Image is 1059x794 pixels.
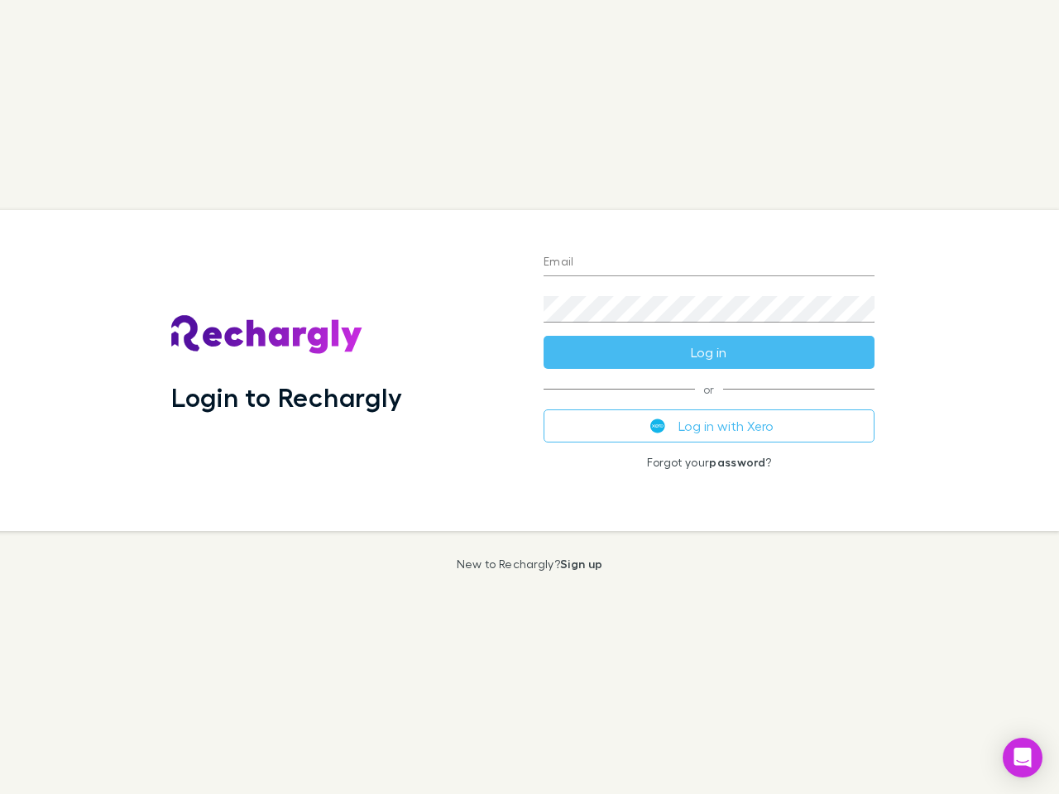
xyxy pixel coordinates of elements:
button: Log in [544,336,875,369]
div: Open Intercom Messenger [1003,738,1042,777]
a: password [709,455,765,469]
a: Sign up [560,557,602,571]
span: or [544,389,875,390]
button: Log in with Xero [544,409,875,442]
p: New to Rechargly? [457,557,603,571]
h1: Login to Rechargly [171,381,402,413]
img: Xero's logo [650,419,665,433]
img: Rechargly's Logo [171,315,363,355]
p: Forgot your ? [544,456,875,469]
